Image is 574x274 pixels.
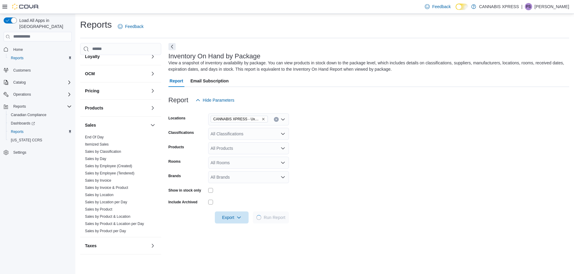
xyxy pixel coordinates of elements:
span: Feedback [432,4,450,10]
span: Sales by Product & Location per Day [85,221,144,226]
button: Next [168,43,176,50]
button: Open list of options [281,131,285,136]
span: Feedback [125,23,143,29]
a: Itemized Sales [85,142,109,146]
a: Sales by Product & Location per Day [85,222,144,226]
span: Sales by Location [85,192,114,197]
span: Export [218,211,245,223]
a: Reports [8,54,26,62]
span: Home [11,46,72,53]
label: Products [168,145,184,149]
span: CANNABIS XPRESS - Uxbridge ([GEOGRAPHIC_DATA]) [213,116,260,122]
span: [US_STATE] CCRS [11,138,42,143]
a: Dashboards [8,120,37,127]
label: Classifications [168,130,194,135]
h3: Loyalty [85,54,100,60]
button: Reports [11,103,28,110]
span: Customers [11,66,72,74]
button: Export [215,211,249,223]
a: Feedback [422,1,453,13]
span: Dashboards [11,121,35,126]
span: Canadian Compliance [8,111,72,119]
span: Reports [8,128,72,135]
h3: OCM [85,71,95,77]
span: Home [13,47,23,52]
a: Reports [8,128,26,135]
a: Sales by Location [85,193,114,197]
h3: Inventory On Hand by Package [168,53,261,60]
p: CANNABIS XPRESS [479,3,519,10]
a: Sales by Product [85,207,112,211]
span: Report [170,75,183,87]
span: Canadian Compliance [11,112,46,117]
span: PS [526,3,531,10]
h1: Reports [80,19,112,31]
button: Sales [85,122,148,128]
label: Brands [168,174,181,178]
div: Sales [80,134,161,237]
input: Dark Mode [456,4,468,10]
span: Sales by Invoice & Product [85,185,128,190]
a: Sales by Classification [85,149,121,154]
span: Operations [11,91,72,98]
span: Washington CCRS [8,137,72,144]
button: LoadingRun Report [253,211,289,223]
img: Cova [12,4,39,10]
span: Operations [13,92,31,97]
span: Sales by Employee (Created) [85,164,132,168]
button: Reports [1,102,74,111]
button: Loyalty [149,53,156,60]
button: Operations [1,90,74,99]
a: Sales by Day [85,157,106,161]
label: Locations [168,116,186,121]
button: Remove CANNABIS XPRESS - Uxbridge (Reach Street) from selection in this group [262,117,265,121]
p: [PERSON_NAME] [535,3,569,10]
button: [US_STATE] CCRS [6,136,74,144]
a: Sales by Location per Day [85,200,127,204]
button: Taxes [85,243,148,249]
a: Canadian Compliance [8,111,49,119]
span: Customers [13,68,31,73]
a: [US_STATE] CCRS [8,137,45,144]
button: Settings [1,148,74,157]
button: Open list of options [281,160,285,165]
label: Rooms [168,159,181,164]
span: Email Subscription [190,75,229,87]
span: Run Report [264,214,285,220]
h3: Taxes [85,243,97,249]
span: Settings [13,150,26,155]
button: Products [85,105,148,111]
button: OCM [85,71,148,77]
span: Sales by Classification [85,149,121,154]
h3: Report [168,97,188,104]
button: Hide Parameters [193,94,237,106]
button: Pricing [149,87,156,94]
button: Clear input [274,117,279,122]
a: Customers [11,67,33,74]
button: Customers [1,66,74,75]
h3: Sales [85,122,96,128]
a: Sales by Invoice [85,178,111,183]
a: Dashboards [6,119,74,128]
span: Reports [13,104,26,109]
label: Show in stock only [168,188,201,193]
button: Open list of options [281,146,285,151]
button: Open list of options [281,175,285,180]
span: CANNABIS XPRESS - Uxbridge (Reach Street) [211,116,268,122]
button: Sales [149,122,156,129]
span: Settings [11,149,72,156]
span: Catalog [13,80,26,85]
nav: Complex example [4,43,72,173]
button: Reports [6,128,74,136]
span: End Of Day [85,135,104,140]
p: | [521,3,522,10]
button: Catalog [1,78,74,87]
a: Sales by Product per Day [85,229,126,233]
button: Home [1,45,74,54]
button: Taxes [149,242,156,249]
a: Home [11,46,25,53]
button: Pricing [85,88,148,94]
